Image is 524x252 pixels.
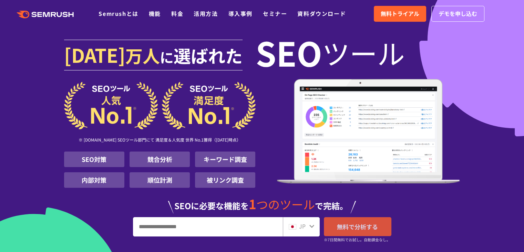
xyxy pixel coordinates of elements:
[374,6,426,22] a: 無料トライアル
[130,172,190,188] li: 順位計測
[431,6,484,22] a: デモを申し込む
[195,172,255,188] li: 被リンク調査
[64,129,256,152] div: ※ [DOMAIN_NAME] SEOツール部門にて 満足度＆人気度 世界 No.1獲得（[DATE]時点）
[337,222,378,231] span: 無料で分析する
[299,222,306,230] span: JP
[149,9,161,18] a: 機能
[64,191,460,213] div: SEOに必要な機能を
[297,9,346,18] a: 資料ダウンロード
[249,194,256,213] span: 1
[99,9,138,18] a: Semrushとは
[228,9,253,18] a: 導入事例
[171,9,183,18] a: 料金
[439,9,477,18] span: デモを申し込む
[133,217,282,236] input: URL、キーワードを入力してください
[64,172,124,188] li: 内部対策
[324,236,390,243] small: ※7日間無料でお試し。自動課金なし。
[160,47,174,67] span: に
[381,9,419,18] span: 無料トライアル
[125,43,160,68] span: 万人
[174,43,243,68] span: 選ばれた
[194,9,218,18] a: 活用方法
[263,9,287,18] a: セミナー
[130,152,190,167] li: 競合分析
[322,39,405,66] span: ツール
[256,196,315,213] span: つのツール
[64,41,125,68] span: [DATE]
[256,39,322,66] span: SEO
[324,217,391,236] a: 無料で分析する
[315,200,348,212] span: で完結。
[195,152,255,167] li: キーワード調査
[64,152,124,167] li: SEO対策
